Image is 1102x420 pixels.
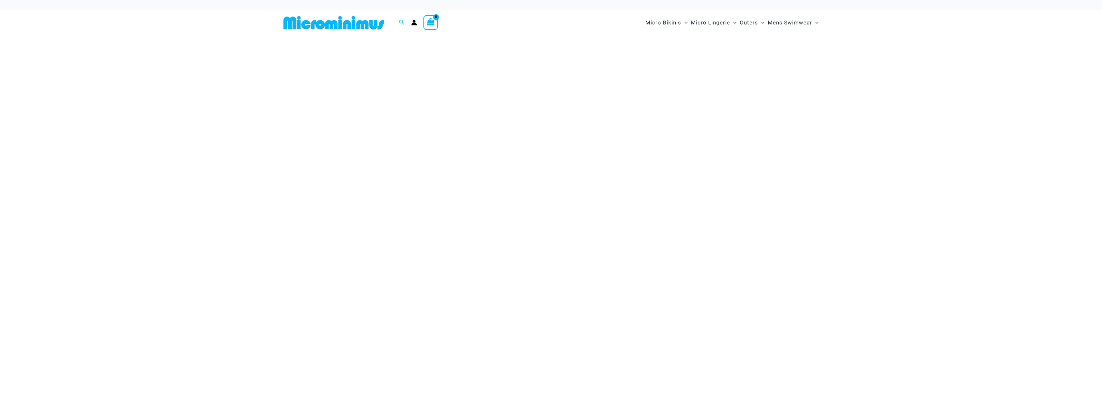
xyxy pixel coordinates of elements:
span: Micro Bikinis [645,14,681,31]
span: Menu Toggle [681,14,688,31]
a: Search icon link [399,19,405,27]
a: OutersMenu ToggleMenu Toggle [738,13,766,33]
a: Micro LingerieMenu ToggleMenu Toggle [689,13,738,33]
span: Mens Swimwear [768,14,812,31]
img: MM SHOP LOGO FLAT [281,15,387,30]
a: Mens SwimwearMenu ToggleMenu Toggle [766,13,820,33]
a: Account icon link [411,20,417,25]
a: Micro BikinisMenu ToggleMenu Toggle [644,13,689,33]
span: Micro Lingerie [691,14,730,31]
a: View Shopping Cart, empty [423,15,438,30]
span: Menu Toggle [812,14,819,31]
span: Outers [740,14,758,31]
span: Menu Toggle [758,14,764,31]
span: Menu Toggle [730,14,736,31]
img: Waves Breaking Ocean Bikini Pack [280,42,823,227]
nav: Site Navigation [643,12,821,33]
